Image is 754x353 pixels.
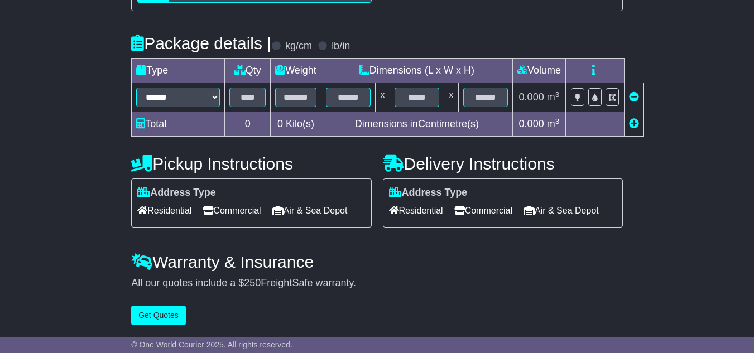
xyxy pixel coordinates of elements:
span: Commercial [454,202,512,219]
span: 0 [277,118,283,129]
label: Address Type [137,187,216,199]
h4: Package details | [131,34,271,52]
a: Remove this item [629,91,639,103]
td: Qty [225,59,271,83]
td: 0 [225,112,271,137]
h4: Delivery Instructions [383,154,623,173]
span: Air & Sea Depot [272,202,348,219]
td: Total [132,112,225,137]
td: x [444,83,458,112]
td: Dimensions (L x W x H) [321,59,512,83]
span: Air & Sea Depot [524,202,599,219]
span: m [547,118,560,129]
span: m [547,91,560,103]
span: Commercial [203,202,261,219]
a: Add new item [629,118,639,129]
span: 0.000 [519,118,544,129]
label: kg/cm [285,40,312,52]
button: Get Quotes [131,306,186,325]
h4: Warranty & Insurance [131,253,623,271]
td: x [375,83,390,112]
td: Dimensions in Centimetre(s) [321,112,512,137]
sup: 3 [555,117,560,125]
h4: Pickup Instructions [131,154,371,173]
label: Address Type [389,187,468,199]
div: All our quotes include a $ FreightSafe warranty. [131,277,623,289]
span: © One World Courier 2025. All rights reserved. [131,340,292,349]
span: 250 [244,277,261,288]
sup: 3 [555,90,560,99]
span: Residential [389,202,443,219]
label: lb/in [332,40,350,52]
td: Type [132,59,225,83]
span: 0.000 [519,91,544,103]
td: Weight [271,59,321,83]
td: Kilo(s) [271,112,321,137]
span: Residential [137,202,191,219]
td: Volume [512,59,565,83]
